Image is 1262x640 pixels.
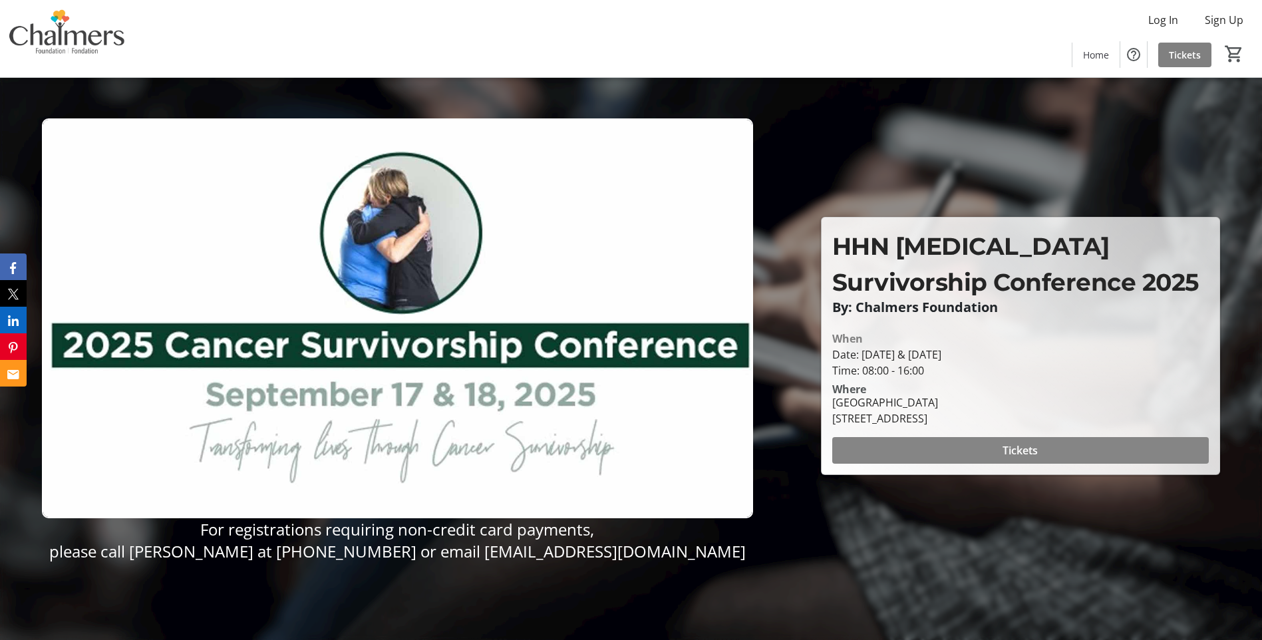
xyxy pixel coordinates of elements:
[1083,48,1109,62] span: Home
[832,410,938,426] div: [STREET_ADDRESS]
[49,540,746,562] span: please call [PERSON_NAME] at [PHONE_NUMBER] or email [EMAIL_ADDRESS][DOMAIN_NAME]
[1148,12,1178,28] span: Log In
[42,118,753,518] img: Campaign CTA Media Photo
[832,437,1209,464] button: Tickets
[1205,12,1243,28] span: Sign Up
[1120,41,1147,68] button: Help
[832,347,1209,379] div: Date: [DATE] & [DATE] Time: 08:00 - 16:00
[8,5,126,72] img: Chalmers Foundation's Logo
[832,395,938,410] div: [GEOGRAPHIC_DATA]
[832,232,1199,297] span: HHN [MEDICAL_DATA] Survivorship Conference 2025
[1194,9,1254,31] button: Sign Up
[200,518,594,540] span: For registrations requiring non-credit card payments,
[832,384,866,395] div: Where
[1222,42,1246,66] button: Cart
[832,331,863,347] div: When
[1072,43,1120,67] a: Home
[1158,43,1211,67] a: Tickets
[1138,9,1189,31] button: Log In
[1169,48,1201,62] span: Tickets
[832,300,1209,315] p: By: Chalmers Foundation
[1003,442,1038,458] span: Tickets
